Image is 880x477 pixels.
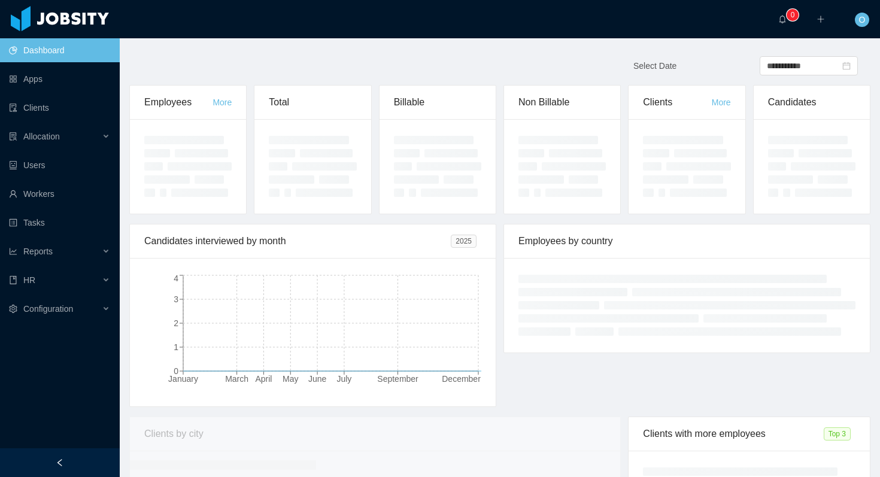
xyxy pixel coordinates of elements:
[778,15,787,23] i: icon: bell
[518,224,855,258] div: Employees by country
[174,342,178,352] tspan: 1
[9,153,110,177] a: icon: robotUsers
[144,86,213,119] div: Employees
[9,96,110,120] a: icon: auditClients
[269,86,356,119] div: Total
[9,276,17,284] i: icon: book
[9,67,110,91] a: icon: appstoreApps
[643,86,711,119] div: Clients
[9,305,17,313] i: icon: setting
[144,224,451,258] div: Candidates interviewed by month
[768,86,855,119] div: Candidates
[9,247,17,256] i: icon: line-chart
[824,427,851,440] span: Top 3
[308,374,327,384] tspan: June
[518,86,606,119] div: Non Billable
[9,132,17,141] i: icon: solution
[712,98,731,107] a: More
[174,274,178,283] tspan: 4
[859,13,866,27] span: O
[336,374,351,384] tspan: July
[23,247,53,256] span: Reports
[451,235,477,248] span: 2025
[174,318,178,328] tspan: 2
[168,374,198,384] tspan: January
[442,374,481,384] tspan: December
[174,294,178,304] tspan: 3
[817,15,825,23] i: icon: plus
[9,211,110,235] a: icon: profileTasks
[255,374,272,384] tspan: April
[23,275,35,285] span: HR
[213,98,232,107] a: More
[633,61,676,71] span: Select Date
[394,86,481,119] div: Billable
[842,62,851,70] i: icon: calendar
[225,374,248,384] tspan: March
[174,366,178,376] tspan: 0
[377,374,418,384] tspan: September
[643,417,823,451] div: Clients with more employees
[9,182,110,206] a: icon: userWorkers
[787,9,799,21] sup: 0
[9,38,110,62] a: icon: pie-chartDashboard
[283,374,298,384] tspan: May
[23,304,73,314] span: Configuration
[23,132,60,141] span: Allocation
